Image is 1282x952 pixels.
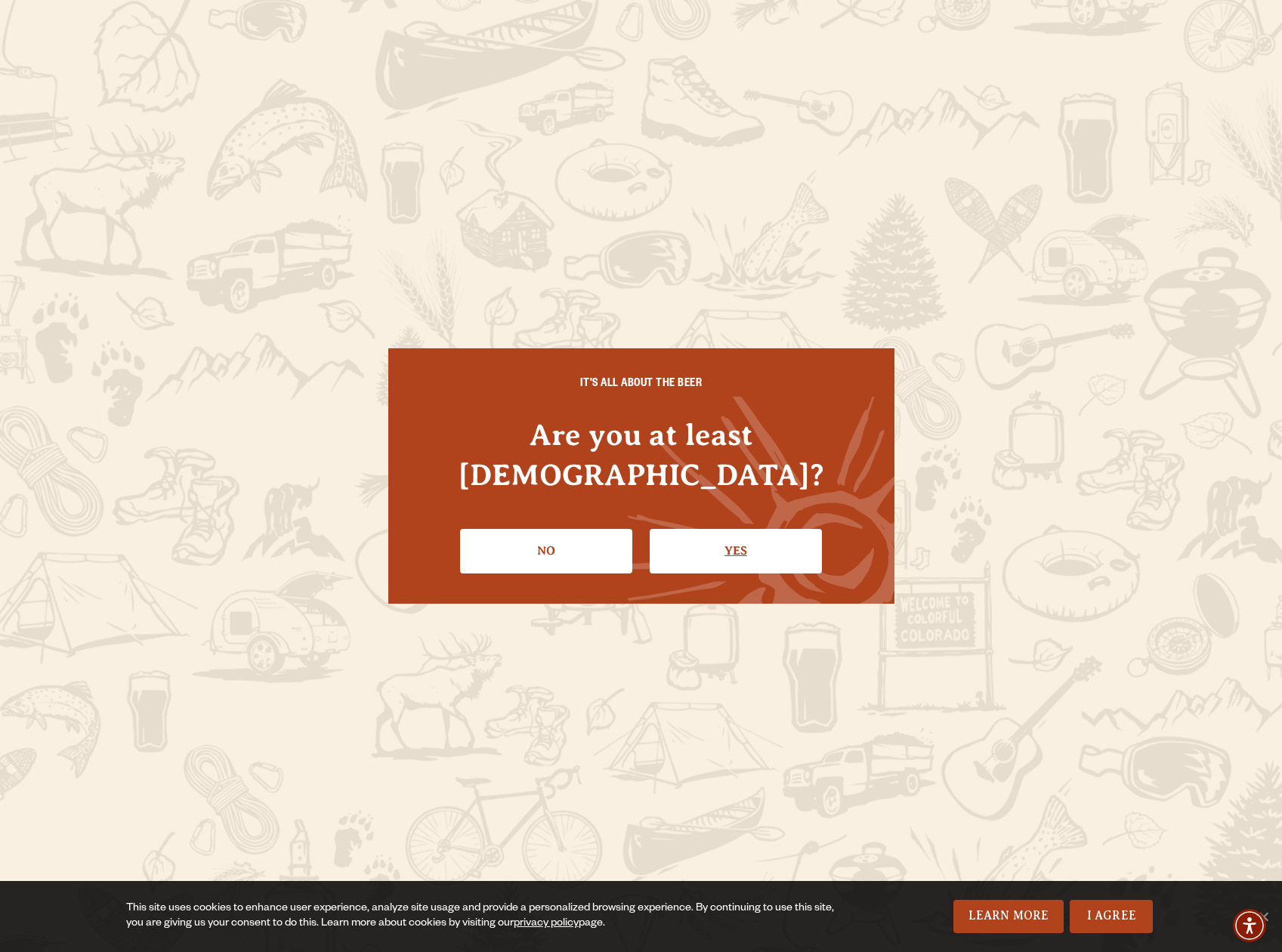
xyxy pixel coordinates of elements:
[126,901,850,932] div: This site uses cookies to enhance user experience, analyze site usage and provide a personalized ...
[953,900,1064,933] a: Learn More
[1233,909,1266,942] div: Accessibility Menu
[650,529,822,573] a: Confirm I'm 21 or older
[419,415,864,495] h4: Are you at least [DEMOGRAPHIC_DATA]?
[1070,900,1153,933] a: I Agree
[419,379,864,392] h6: IT'S ALL ABOUT THE BEER
[460,529,632,573] a: No
[514,918,579,930] a: privacy policy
